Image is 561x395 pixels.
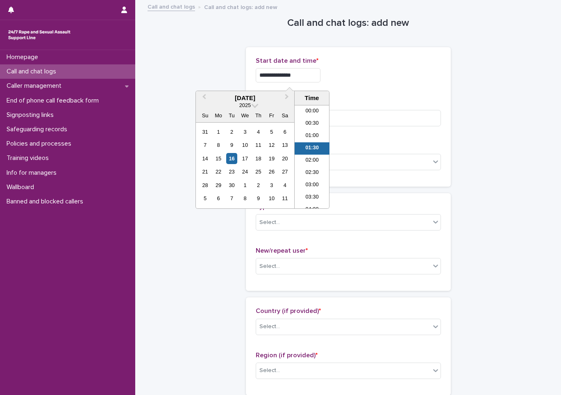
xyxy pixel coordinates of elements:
div: Choose Tuesday, September 2nd, 2025 [226,126,237,137]
div: Choose Saturday, October 4th, 2025 [279,180,291,191]
li: 03:00 [295,179,329,192]
div: Choose Sunday, August 31st, 2025 [200,126,211,137]
p: Signposting links [3,111,60,119]
div: Choose Monday, September 8th, 2025 [213,139,224,151]
div: Choose Tuesday, October 7th, 2025 [226,193,237,204]
div: Choose Wednesday, September 17th, 2025 [239,153,250,164]
div: Choose Wednesday, October 1st, 2025 [239,180,250,191]
p: Homepage [3,53,45,61]
div: Choose Saturday, September 20th, 2025 [279,153,291,164]
div: Choose Saturday, October 11th, 2025 [279,193,291,204]
div: Choose Wednesday, September 3rd, 2025 [239,126,250,137]
div: Choose Thursday, October 2nd, 2025 [253,180,264,191]
div: Choose Monday, September 15th, 2025 [213,153,224,164]
div: month 2025-09 [198,125,291,205]
p: Wallboard [3,183,41,191]
div: Th [253,110,264,121]
div: Choose Thursday, September 11th, 2025 [253,139,264,151]
div: Choose Sunday, September 28th, 2025 [200,180,211,191]
div: Choose Friday, October 10th, 2025 [266,193,277,204]
div: Choose Friday, September 5th, 2025 [266,126,277,137]
p: Training videos [3,154,55,162]
div: Choose Friday, October 3rd, 2025 [266,180,277,191]
div: Choose Wednesday, September 24th, 2025 [239,166,250,177]
div: Select... [259,322,280,331]
button: Previous Month [197,92,210,105]
div: Choose Friday, September 12th, 2025 [266,139,277,151]
div: Choose Saturday, September 13th, 2025 [279,139,291,151]
li: 01:30 [295,142,329,155]
p: Call and chat logs [3,68,63,75]
span: Region (if provided) [256,352,318,358]
div: Choose Saturday, September 27th, 2025 [279,166,291,177]
div: Choose Monday, September 29th, 2025 [213,180,224,191]
div: Choose Tuesday, September 9th, 2025 [226,139,237,151]
li: 01:00 [295,130,329,142]
p: Info for managers [3,169,63,177]
div: Choose Sunday, September 7th, 2025 [200,139,211,151]
span: Start date and time [256,57,318,64]
p: End of phone call feedback form [3,97,105,105]
span: Country (if provided) [256,308,321,314]
p: Caller management [3,82,68,90]
div: Choose Tuesday, September 30th, 2025 [226,180,237,191]
div: Choose Tuesday, September 16th, 2025 [226,153,237,164]
li: 04:00 [295,204,329,216]
div: Choose Thursday, September 18th, 2025 [253,153,264,164]
a: Call and chat logs [148,2,195,11]
div: Select... [259,262,280,271]
div: Choose Thursday, October 9th, 2025 [253,193,264,204]
div: Choose Monday, September 22nd, 2025 [213,166,224,177]
div: Mo [213,110,224,121]
p: Banned and blocked callers [3,198,90,205]
li: 02:00 [295,155,329,167]
li: 00:00 [295,105,329,118]
div: Choose Tuesday, September 23rd, 2025 [226,166,237,177]
div: Tu [226,110,237,121]
img: rhQMoQhaT3yELyF149Cw [7,27,72,43]
div: Choose Sunday, October 5th, 2025 [200,193,211,204]
li: 00:30 [295,118,329,130]
div: Choose Monday, September 1st, 2025 [213,126,224,137]
div: Su [200,110,211,121]
div: Choose Friday, September 19th, 2025 [266,153,277,164]
span: 2025 [239,102,251,108]
div: Fr [266,110,277,121]
span: New/repeat user [256,247,308,254]
h1: Call and chat logs: add new [246,17,451,29]
div: Choose Saturday, September 6th, 2025 [279,126,291,137]
div: Select... [259,218,280,227]
div: Time [297,94,327,102]
div: Choose Wednesday, October 8th, 2025 [239,193,250,204]
div: Choose Wednesday, September 10th, 2025 [239,139,250,151]
div: Choose Monday, October 6th, 2025 [213,193,224,204]
div: We [239,110,250,121]
div: Sa [279,110,291,121]
div: Select... [259,366,280,375]
div: Choose Friday, September 26th, 2025 [266,166,277,177]
p: Policies and processes [3,140,78,148]
button: Next Month [281,92,294,105]
div: Choose Sunday, September 14th, 2025 [200,153,211,164]
div: [DATE] [196,94,294,102]
p: Safeguarding records [3,126,74,133]
div: Choose Thursday, September 4th, 2025 [253,126,264,137]
div: Choose Sunday, September 21st, 2025 [200,166,211,177]
li: 02:30 [295,167,329,179]
div: Choose Thursday, September 25th, 2025 [253,166,264,177]
li: 03:30 [295,192,329,204]
p: Call and chat logs: add new [204,2,277,11]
